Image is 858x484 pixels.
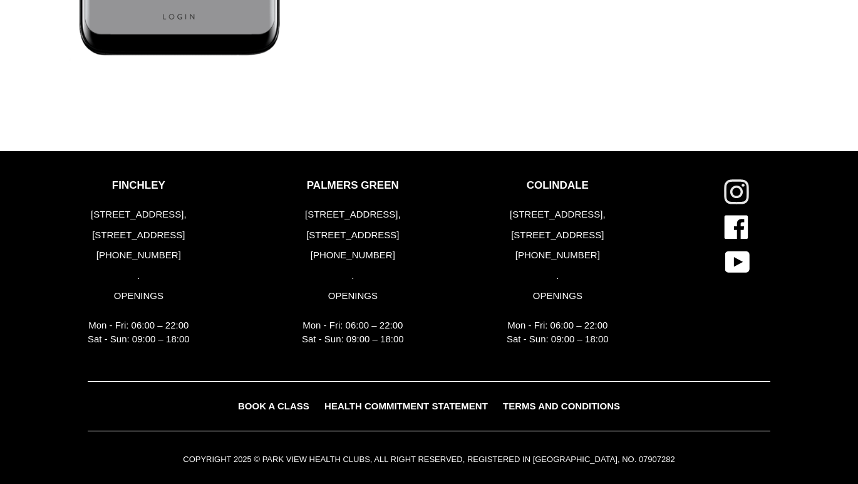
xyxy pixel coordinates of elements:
[232,397,316,416] a: BOOK A CLASS
[503,401,620,411] span: TERMS AND CONDITIONS
[507,318,609,347] p: Mon - Fri: 06:00 – 22:00 Sat - Sun: 09:00 – 18:00
[302,228,404,243] p: [STREET_ADDRESS]
[507,248,609,263] p: [PHONE_NUMBER]
[302,248,404,263] p: [PHONE_NUMBER]
[507,208,609,222] p: [STREET_ADDRESS],
[507,228,609,243] p: [STREET_ADDRESS]
[238,401,309,411] span: BOOK A CLASS
[183,455,675,464] small: COPYRIGHT 2025 © PARK VIEW HEALTH CLUBS, ALL RIGHT RESERVED, REGISTERED IN [GEOGRAPHIC_DATA], NO....
[302,269,404,283] p: .
[497,397,626,416] a: TERMS AND CONDITIONS
[507,179,609,192] p: COLINDALE
[88,269,190,283] p: .
[507,289,609,303] p: OPENINGS
[88,208,190,222] p: [STREET_ADDRESS],
[88,318,190,347] p: Mon - Fri: 06:00 – 22:00 Sat - Sun: 09:00 – 18:00
[302,318,404,347] p: Mon - Fri: 06:00 – 22:00 Sat - Sun: 09:00 – 18:00
[88,248,190,263] p: [PHONE_NUMBER]
[507,269,609,283] p: .
[88,179,190,192] p: FINCHLEY
[318,397,494,416] a: HEALTH COMMITMENT STATEMENT
[302,289,404,303] p: OPENINGS
[88,289,190,303] p: OPENINGS
[302,208,404,222] p: [STREET_ADDRESS],
[324,401,488,411] span: HEALTH COMMITMENT STATEMENT
[88,228,190,243] p: [STREET_ADDRESS]
[302,179,404,192] p: PALMERS GREEN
